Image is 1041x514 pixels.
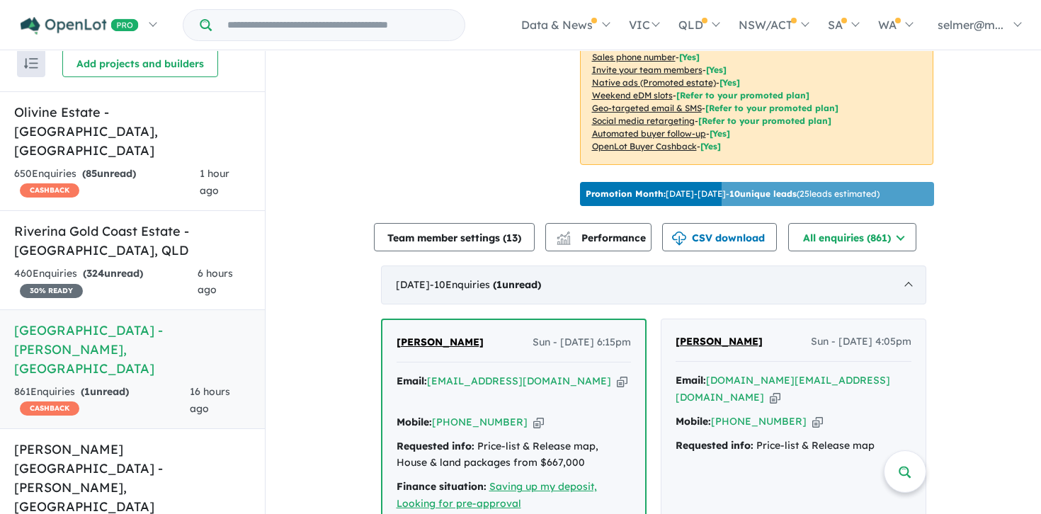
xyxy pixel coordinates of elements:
[14,321,251,378] h5: [GEOGRAPHIC_DATA] - [PERSON_NAME] , [GEOGRAPHIC_DATA]
[20,401,79,416] span: CASHBACK
[710,128,730,139] span: [Yes]
[14,265,198,299] div: 460 Enquir ies
[432,416,528,428] a: [PHONE_NUMBER]
[592,115,695,126] u: Social media retargeting
[811,333,911,350] span: Sun - [DATE] 4:05pm
[679,52,700,62] span: [ Yes ]
[86,267,104,280] span: 324
[592,103,702,113] u: Geo-targeted email & SMS
[676,335,763,348] span: [PERSON_NAME]
[82,167,136,180] strong: ( unread)
[215,10,462,40] input: Try estate name, suburb, builder or developer
[14,166,200,200] div: 650 Enquir ies
[86,167,97,180] span: 85
[506,232,518,244] span: 13
[617,374,627,389] button: Copy
[397,480,597,510] a: Saving up my deposit, Looking for pre-approval
[729,188,797,199] b: 10 unique leads
[533,334,631,351] span: Sun - [DATE] 6:15pm
[397,438,631,472] div: Price-list & Release map, House & land packages from $667,000
[20,183,79,198] span: CASHBACK
[81,385,129,398] strong: ( unread)
[586,188,880,200] p: [DATE] - [DATE] - ( 25 leads estimated)
[397,480,487,493] strong: Finance situation:
[592,141,697,152] u: OpenLot Buyer Cashback
[719,77,740,88] span: [Yes]
[676,374,706,387] strong: Email:
[84,385,90,398] span: 1
[493,278,541,291] strong: ( unread)
[586,188,666,199] b: Promotion Month:
[676,90,809,101] span: [Refer to your promoted plan]
[559,232,646,244] span: Performance
[374,223,535,251] button: Team member settings (13)
[662,223,777,251] button: CSV download
[14,222,251,260] h5: Riverina Gold Coast Estate - [GEOGRAPHIC_DATA] , QLD
[557,232,569,239] img: line-chart.svg
[592,52,676,62] u: Sales phone number
[592,77,716,88] u: Native ads (Promoted estate)
[676,333,763,350] a: [PERSON_NAME]
[533,415,544,430] button: Copy
[427,375,611,387] a: [EMAIL_ADDRESS][DOMAIN_NAME]
[770,390,780,405] button: Copy
[397,416,432,428] strong: Mobile:
[706,64,727,75] span: [ Yes ]
[676,438,911,455] div: Price-list & Release map
[20,284,83,298] span: 30 % READY
[545,223,652,251] button: Performance
[198,267,233,297] span: 6 hours ago
[381,265,926,305] div: [DATE]
[812,414,823,429] button: Copy
[676,415,711,428] strong: Mobile:
[14,103,251,160] h5: Olivine Estate - [GEOGRAPHIC_DATA] , [GEOGRAPHIC_DATA]
[557,236,571,245] img: bar-chart.svg
[83,267,143,280] strong: ( unread)
[14,384,190,418] div: 861 Enquir ies
[21,17,139,35] img: Openlot PRO Logo White
[592,128,706,139] u: Automated buyer follow-up
[397,375,427,387] strong: Email:
[698,115,831,126] span: [Refer to your promoted plan]
[592,64,702,75] u: Invite your team members
[711,415,807,428] a: [PHONE_NUMBER]
[676,439,753,452] strong: Requested info:
[200,167,229,197] span: 1 hour ago
[397,336,484,348] span: [PERSON_NAME]
[672,232,686,246] img: download icon
[496,278,502,291] span: 1
[190,385,230,415] span: 16 hours ago
[705,103,838,113] span: [Refer to your promoted plan]
[62,49,218,77] button: Add projects and builders
[938,18,1003,32] span: selmer@m...
[700,141,721,152] span: [Yes]
[788,223,916,251] button: All enquiries (861)
[430,278,541,291] span: - 10 Enquir ies
[676,374,890,404] a: [DOMAIN_NAME][EMAIL_ADDRESS][DOMAIN_NAME]
[397,334,484,351] a: [PERSON_NAME]
[592,90,673,101] u: Weekend eDM slots
[397,440,474,452] strong: Requested info:
[24,58,38,69] img: sort.svg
